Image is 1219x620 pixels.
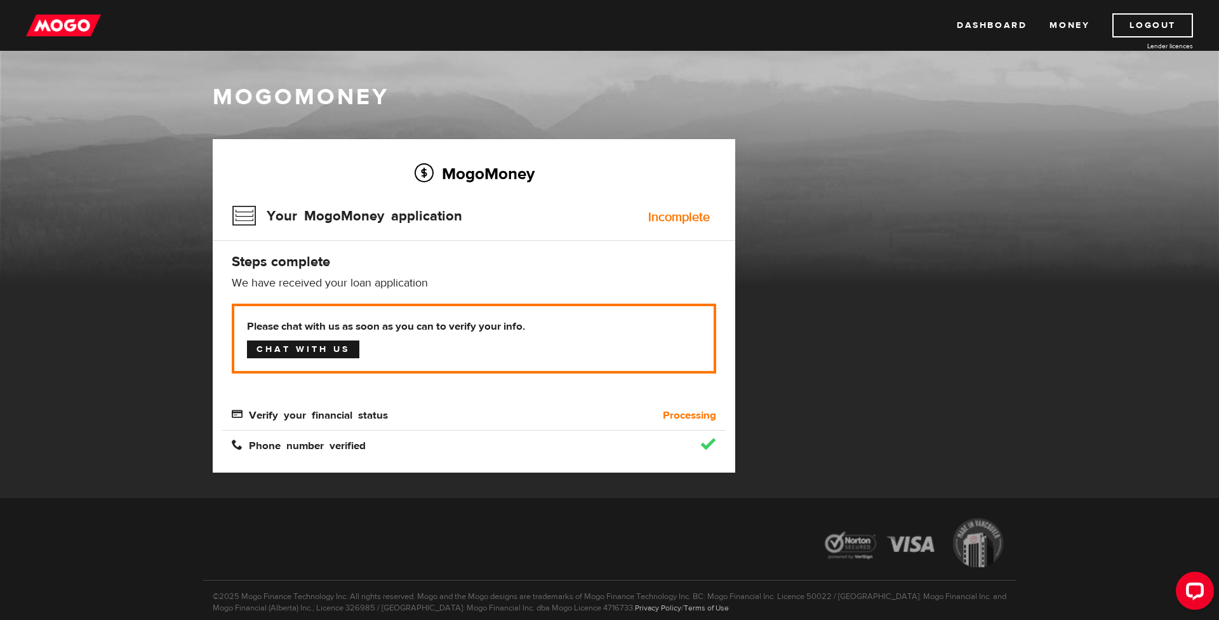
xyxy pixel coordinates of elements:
span: Phone number verified [232,439,366,450]
a: Logout [1112,13,1193,37]
a: Dashboard [957,13,1027,37]
a: Privacy Policy [635,603,681,613]
img: legal-icons-92a2ffecb4d32d839781d1b4e4802d7b.png [813,509,1016,581]
h4: Steps complete [232,253,716,271]
p: ©2025 Mogo Finance Technology Inc. All rights reserved. Mogo and the Mogo designs are trademarks ... [203,580,1016,614]
p: We have received your loan application [232,276,716,291]
iframe: LiveChat chat widget [1166,567,1219,620]
a: Terms of Use [684,603,729,613]
h3: Your MogoMoney application [232,199,462,232]
img: mogo_logo-11ee424be714fa7cbb0f0f49df9e16ec.png [26,13,101,37]
span: Verify your financial status [232,408,388,419]
b: Please chat with us as soon as you can to verify your info. [247,319,701,334]
h2: MogoMoney [232,160,716,187]
div: Incomplete [648,211,710,224]
h1: MogoMoney [213,84,1006,111]
a: Chat with us [247,340,359,358]
b: Processing [663,408,716,423]
a: Money [1049,13,1089,37]
a: Lender licences [1098,41,1193,51]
